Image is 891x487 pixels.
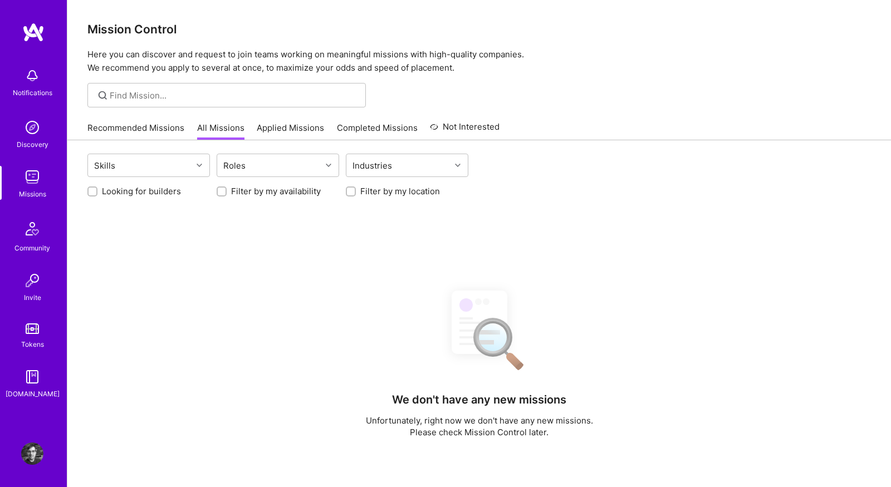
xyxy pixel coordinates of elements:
[392,393,566,406] h4: We don't have any new missions
[87,48,871,75] p: Here you can discover and request to join teams working on meaningful missions with high-quality ...
[350,158,395,174] div: Industries
[231,185,321,197] label: Filter by my availability
[366,426,593,438] p: Please check Mission Control later.
[13,87,52,99] div: Notifications
[19,188,46,200] div: Missions
[432,281,527,378] img: No Results
[21,166,43,188] img: teamwork
[24,292,41,303] div: Invite
[366,415,593,426] p: Unfortunately, right now we don't have any new missions.
[22,22,45,42] img: logo
[26,323,39,334] img: tokens
[21,116,43,139] img: discovery
[221,158,248,174] div: Roles
[110,90,358,101] input: Find Mission...
[91,158,118,174] div: Skills
[87,22,871,36] h3: Mission Control
[455,163,461,168] i: icon Chevron
[96,89,109,102] i: icon SearchGrey
[17,139,48,150] div: Discovery
[6,388,60,400] div: [DOMAIN_NAME]
[197,122,244,140] a: All Missions
[430,120,500,140] a: Not Interested
[21,269,43,292] img: Invite
[102,185,181,197] label: Looking for builders
[21,65,43,87] img: bell
[21,366,43,388] img: guide book
[337,122,418,140] a: Completed Missions
[197,163,202,168] i: icon Chevron
[21,338,44,350] div: Tokens
[326,163,331,168] i: icon Chevron
[87,122,184,140] a: Recommended Missions
[257,122,324,140] a: Applied Missions
[14,242,50,254] div: Community
[18,442,46,465] a: User Avatar
[21,442,43,465] img: User Avatar
[19,215,46,242] img: Community
[360,185,440,197] label: Filter by my location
